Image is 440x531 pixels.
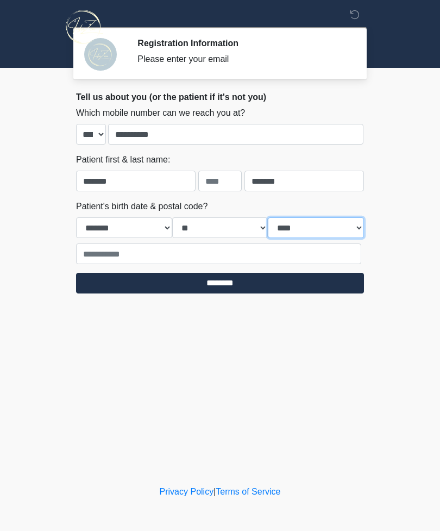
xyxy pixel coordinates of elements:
label: Patient first & last name: [76,153,170,166]
label: Which mobile number can we reach you at? [76,107,245,120]
a: | [213,487,216,496]
a: Terms of Service [216,487,280,496]
img: InfuZen Health Logo [65,8,103,46]
label: Patient's birth date & postal code? [76,200,208,213]
div: Please enter your email [137,53,348,66]
img: Agent Avatar [84,38,117,71]
h2: Tell us about you (or the patient if it's not you) [76,92,364,102]
a: Privacy Policy [160,487,214,496]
